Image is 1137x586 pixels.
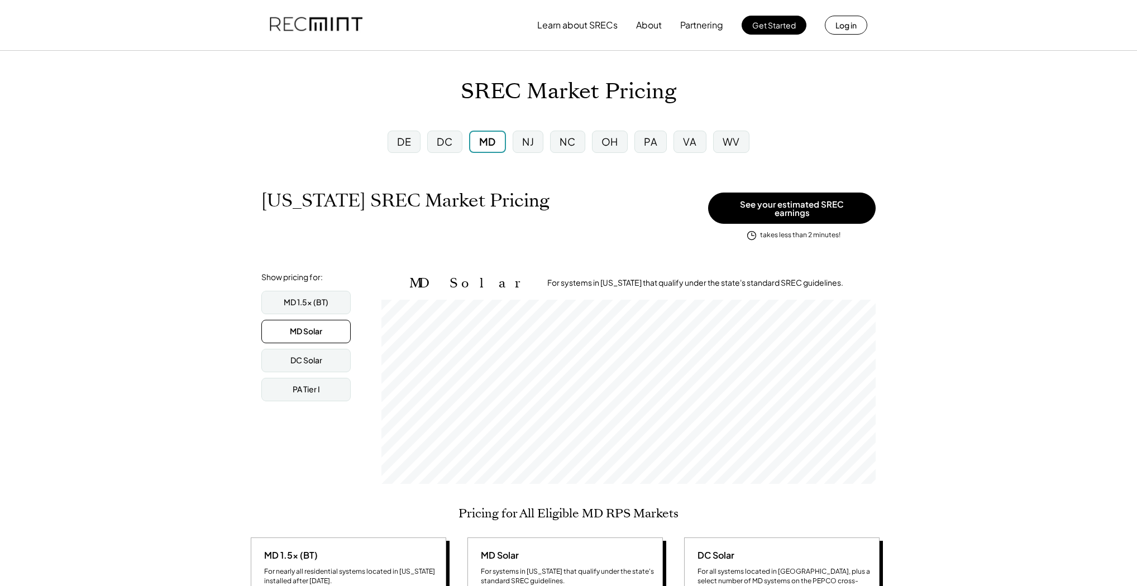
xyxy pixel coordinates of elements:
div: VA [683,135,696,148]
div: WV [723,135,740,148]
div: NC [560,135,575,148]
h1: SREC Market Pricing [461,79,676,105]
div: OH [601,135,618,148]
div: PA Tier I [293,384,320,395]
div: For systems in [US_STATE] that qualify under the state's standard SREC guidelines. [481,567,654,586]
div: MD [479,135,496,148]
div: DC Solar [290,355,322,366]
div: For systems in [US_STATE] that qualify under the state's standard SREC guidelines. [547,277,843,289]
h2: Pricing for All Eligible MD RPS Markets [458,506,679,521]
div: takes less than 2 minutes! [760,230,840,240]
div: MD Solar [476,549,519,561]
div: MD Solar [290,326,322,337]
div: Show pricing for: [261,272,323,283]
div: NJ [522,135,534,148]
button: Get Started [742,16,806,35]
div: For nearly all residential systems located in [US_STATE] installed after [DATE]. [264,567,437,586]
div: PA [644,135,657,148]
img: recmint-logotype%403x.png [270,6,362,44]
button: See your estimated SREC earnings [708,193,876,224]
div: DC Solar [693,549,734,561]
button: Partnering [680,14,723,36]
div: MD 1.5x (BT) [260,549,318,561]
h2: MD Solar [409,275,531,291]
div: MD 1.5x (BT) [284,297,328,308]
button: Learn about SRECs [537,14,618,36]
h1: [US_STATE] SREC Market Pricing [261,190,550,212]
div: DC [437,135,452,148]
div: DE [397,135,411,148]
button: About [636,14,662,36]
button: Log in [825,16,867,35]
